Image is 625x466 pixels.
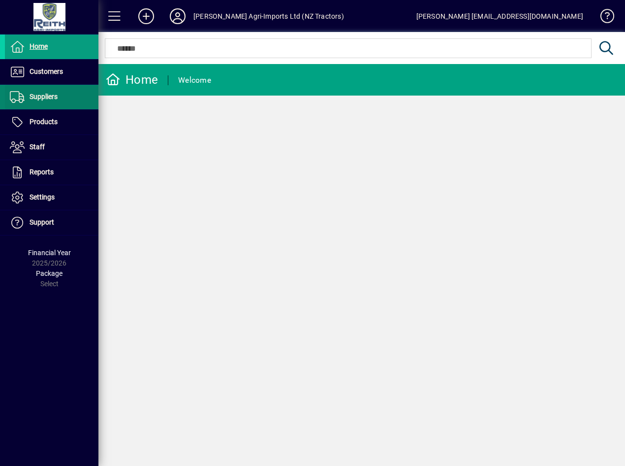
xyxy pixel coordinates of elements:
a: Knowledge Base [593,2,613,34]
button: Add [130,7,162,25]
a: Staff [5,135,98,160]
a: Reports [5,160,98,185]
div: Home [106,72,158,88]
div: Welcome [178,72,211,88]
span: Suppliers [30,93,58,100]
span: Package [36,269,62,277]
span: Customers [30,67,63,75]
span: Financial Year [28,249,71,257]
span: Reports [30,168,54,176]
span: Settings [30,193,55,201]
a: Settings [5,185,98,210]
a: Products [5,110,98,134]
button: Profile [162,7,193,25]
div: [PERSON_NAME] [EMAIL_ADDRESS][DOMAIN_NAME] [416,8,583,24]
span: Support [30,218,54,226]
a: Support [5,210,98,235]
span: Home [30,42,48,50]
span: Products [30,118,58,126]
a: Customers [5,60,98,84]
span: Staff [30,143,45,151]
a: Suppliers [5,85,98,109]
div: [PERSON_NAME] Agri-Imports Ltd (NZ Tractors) [193,8,344,24]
